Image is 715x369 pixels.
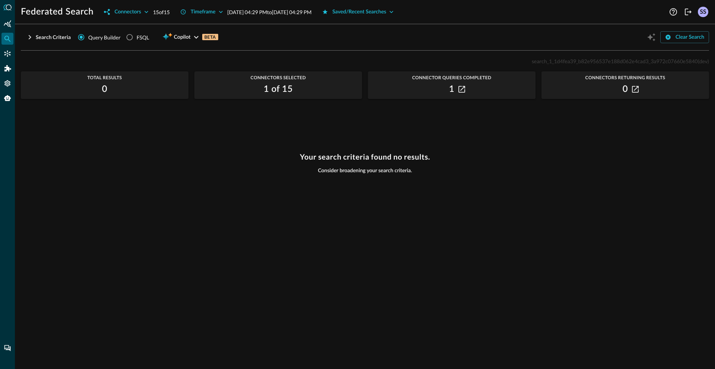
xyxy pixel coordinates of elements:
p: BETA [202,34,218,40]
span: Total Results [21,75,188,80]
h2: 1 of 15 [264,83,293,95]
div: Connectors [1,48,13,60]
h2: 1 [449,83,454,95]
div: Settings [1,77,13,89]
span: (dev) [698,58,709,64]
button: Timeframe [176,6,228,18]
span: Query Builder [88,33,121,41]
div: Summary Insights [1,18,13,30]
div: Query Agent [1,92,13,104]
h1: Federated Search [21,6,93,18]
div: FSQL [137,33,149,41]
div: Federated Search [1,33,13,45]
div: Connectors [114,7,141,17]
h2: 0 [623,83,628,95]
span: Connectors Returning Results [541,75,709,80]
button: Saved/Recent Searches [318,6,398,18]
span: Copilot [174,33,191,42]
span: Connector Queries Completed [368,75,536,80]
h3: Your search criteria found no results. [300,153,430,161]
span: Connectors Selected [194,75,362,80]
div: Saved/Recent Searches [333,7,387,17]
div: Chat [1,342,13,354]
div: Clear Search [676,33,704,42]
button: Clear Search [660,31,709,43]
button: Logout [682,6,694,18]
button: Help [667,6,679,18]
div: Addons [2,62,14,74]
span: search_1_1d4fea39_b82e956537e188d062e4cad3_3a972c07660e5840 [532,58,698,64]
div: Timeframe [191,7,216,17]
h2: 0 [102,83,107,95]
div: Search Criteria [36,33,71,42]
button: Search Criteria [21,31,75,43]
button: CopilotBETA [158,31,222,43]
button: Connectors [99,6,153,18]
p: [DATE] 04:29 PM to [DATE] 04:29 PM [228,8,312,16]
span: Consider broadening your search criteria. [318,167,412,174]
div: SS [698,7,708,17]
p: 15 of 15 [153,8,170,16]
